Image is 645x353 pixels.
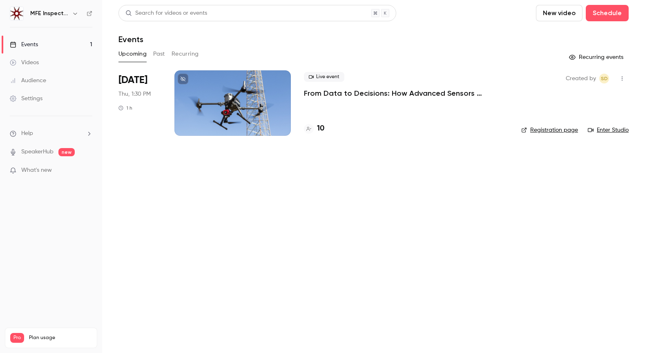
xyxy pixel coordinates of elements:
div: Events [10,40,38,49]
h6: MFE Inspection Solutions [30,9,69,18]
iframe: Noticeable Trigger [83,167,92,174]
span: Plan usage [29,335,92,341]
div: Audience [10,76,46,85]
span: new [58,148,75,156]
span: Pro [10,333,24,343]
span: Help [21,129,33,138]
div: Settings [10,94,42,103]
li: help-dropdown-opener [10,129,92,138]
a: SpeakerHub [21,148,54,156]
div: Videos [10,58,39,67]
img: MFE Inspection Solutions [10,7,23,20]
span: What's new [21,166,52,175]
